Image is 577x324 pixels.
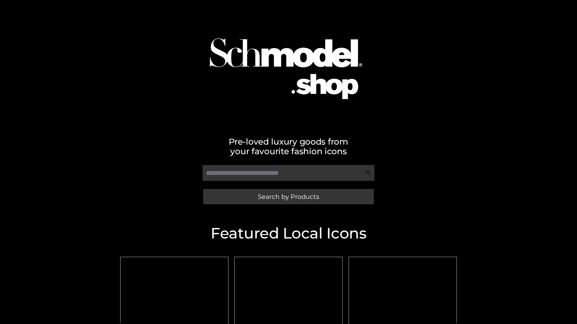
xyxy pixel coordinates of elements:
h2: Featured Local Icons​ [117,226,460,241]
a: Search by Products [203,189,374,204]
span: Search by Products [258,193,319,200]
img: Search Icon [365,170,371,176]
h2: Pre-loved luxury goods from your favourite fashion icons [117,137,460,156]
